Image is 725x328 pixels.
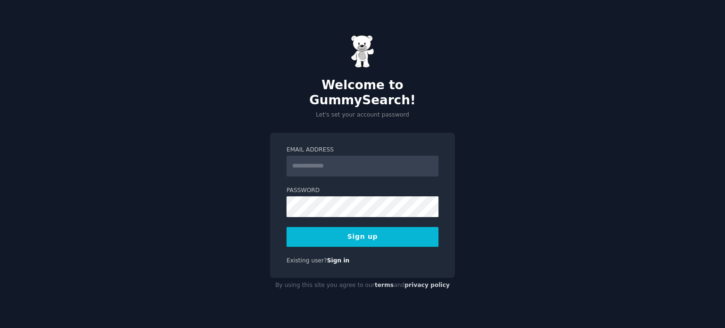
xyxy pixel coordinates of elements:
h2: Welcome to GummySearch! [270,78,455,108]
span: Existing user? [287,257,327,264]
a: privacy policy [405,282,450,288]
button: Sign up [287,227,438,247]
img: Gummy Bear [351,35,374,68]
label: Email Address [287,146,438,154]
div: By using this site you agree to our and [270,278,455,293]
p: Let's set your account password [270,111,455,119]
a: Sign in [327,257,350,264]
a: terms [375,282,394,288]
label: Password [287,186,438,195]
